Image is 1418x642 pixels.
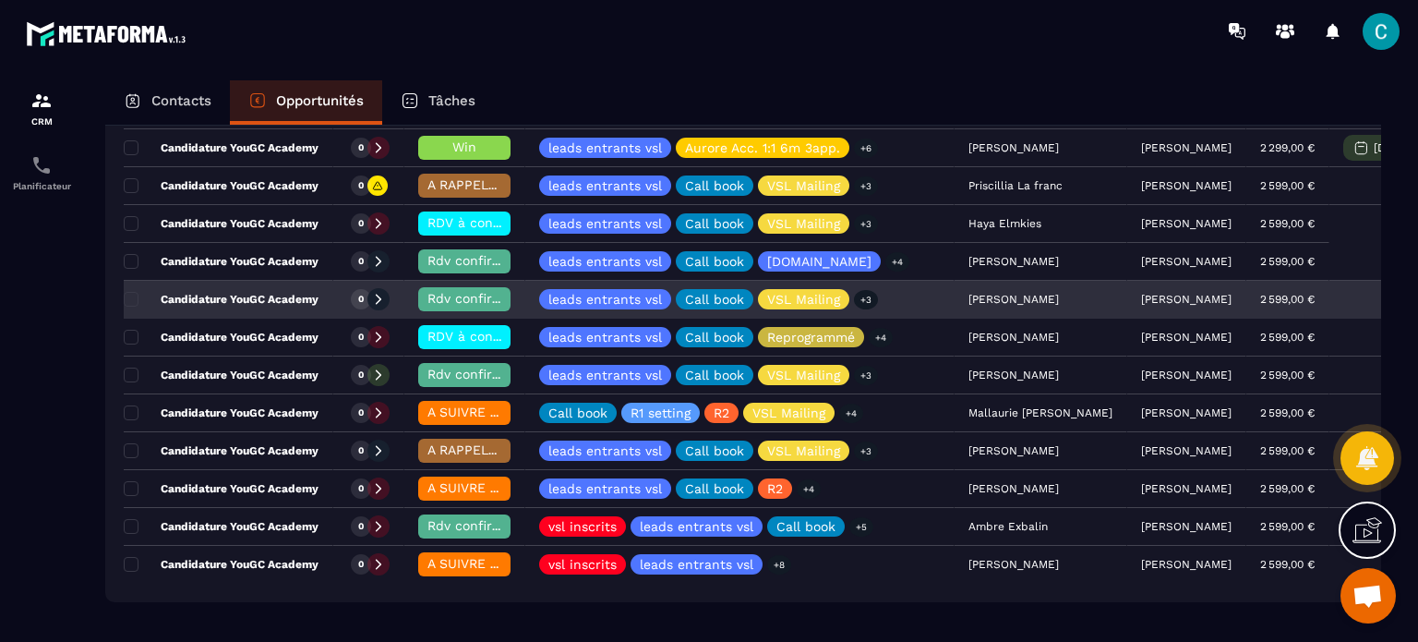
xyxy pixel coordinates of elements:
p: +3 [854,442,878,461]
p: 0 [358,369,364,382]
p: leads entrants vsl [548,217,662,230]
p: [DOMAIN_NAME] [767,255,871,268]
p: 2 299,00 € [1260,141,1315,154]
p: R2 [767,482,783,495]
p: leads entrants vsl [548,369,662,382]
p: Candidature YouGC Academy [124,406,318,420]
p: 0 [358,520,364,533]
p: Candidature YouGC Academy [124,254,318,269]
p: Call book [685,444,744,457]
p: Aurore Acc. 1:1 6m 3app. [685,141,840,154]
p: Candidature YouGC Academy [124,140,318,155]
p: R1 setting [631,406,691,419]
span: A RAPPELER/GHOST/NO SHOW✖️ [427,442,636,457]
a: schedulerschedulerPlanificateur [5,140,78,205]
p: Call book [685,331,744,344]
p: +4 [797,479,821,499]
p: [PERSON_NAME] [1141,369,1232,382]
p: 0 [358,406,364,419]
p: 2 599,00 € [1260,217,1315,230]
p: Call book [685,293,744,306]
p: 2 599,00 € [1260,482,1315,495]
p: 0 [358,217,364,230]
p: 2 599,00 € [1260,369,1315,382]
p: Tâches [428,92,475,109]
span: A RAPPELER/GHOST/NO SHOW✖️ [427,177,636,192]
p: Call book [548,406,607,419]
p: vsl inscrits [548,520,617,533]
p: VSL Mailing [767,369,840,382]
p: leads entrants vsl [548,255,662,268]
p: +3 [854,176,878,196]
p: [PERSON_NAME] [1141,141,1232,154]
p: 2 599,00 € [1260,331,1315,344]
a: formationformationCRM [5,76,78,140]
p: [PERSON_NAME] [1141,558,1232,571]
p: Candidature YouGC Academy [124,368,318,382]
p: Candidature YouGC Academy [124,330,318,345]
p: +4 [839,404,863,423]
p: Candidature YouGC Academy [124,481,318,496]
img: formation [30,90,53,112]
p: +5 [849,517,873,537]
p: +3 [854,290,878,309]
p: +4 [885,252,909,272]
p: [PERSON_NAME] [1141,293,1232,306]
span: Rdv confirmé ✅ [427,253,532,268]
span: Rdv confirmé ✅ [427,291,532,306]
p: 2 599,00 € [1260,293,1315,306]
p: 0 [358,179,364,192]
img: logo [26,17,192,51]
p: 0 [358,141,364,154]
a: Contacts [105,80,230,125]
span: A SUIVRE ⏳ [427,556,506,571]
span: Rdv confirmé ✅ [427,518,532,533]
p: 2 599,00 € [1260,558,1315,571]
p: [PERSON_NAME] [1141,482,1232,495]
p: 2 599,00 € [1260,406,1315,419]
p: [PERSON_NAME] [1141,520,1232,533]
p: 2 599,00 € [1260,255,1315,268]
p: [DATE] [1374,141,1410,154]
p: Candidature YouGC Academy [124,557,318,572]
p: leads entrants vsl [640,558,753,571]
p: [PERSON_NAME] [1141,217,1232,230]
p: Call book [685,179,744,192]
p: 2 599,00 € [1260,520,1315,533]
p: leads entrants vsl [640,520,753,533]
p: Candidature YouGC Academy [124,443,318,458]
p: Call book [685,369,744,382]
a: Tâches [382,80,494,125]
p: 0 [358,255,364,268]
p: leads entrants vsl [548,141,662,154]
p: CRM [5,116,78,127]
p: [PERSON_NAME] [1141,179,1232,192]
p: 2 599,00 € [1260,444,1315,457]
p: leads entrants vsl [548,293,662,306]
p: 0 [358,482,364,495]
p: Reprogrammé [767,331,855,344]
p: Opportunités [276,92,364,109]
p: +3 [854,366,878,385]
p: Call book [776,520,835,533]
span: Rdv confirmé ✅ [427,367,532,382]
p: leads entrants vsl [548,444,662,457]
p: 0 [358,558,364,571]
p: +4 [869,328,893,347]
p: [PERSON_NAME] [1141,331,1232,344]
p: VSL Mailing [767,217,840,230]
p: Call book [685,482,744,495]
p: Contacts [151,92,211,109]
p: leads entrants vsl [548,179,662,192]
p: [PERSON_NAME] [1141,444,1232,457]
p: Candidature YouGC Academy [124,292,318,307]
p: leads entrants vsl [548,331,662,344]
p: VSL Mailing [767,444,840,457]
p: 0 [358,331,364,344]
span: Win [452,139,476,154]
p: vsl inscrits [548,558,617,571]
p: +6 [854,139,878,158]
p: +8 [767,555,791,575]
a: Opportunités [230,80,382,125]
p: Candidature YouGC Academy [124,519,318,534]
